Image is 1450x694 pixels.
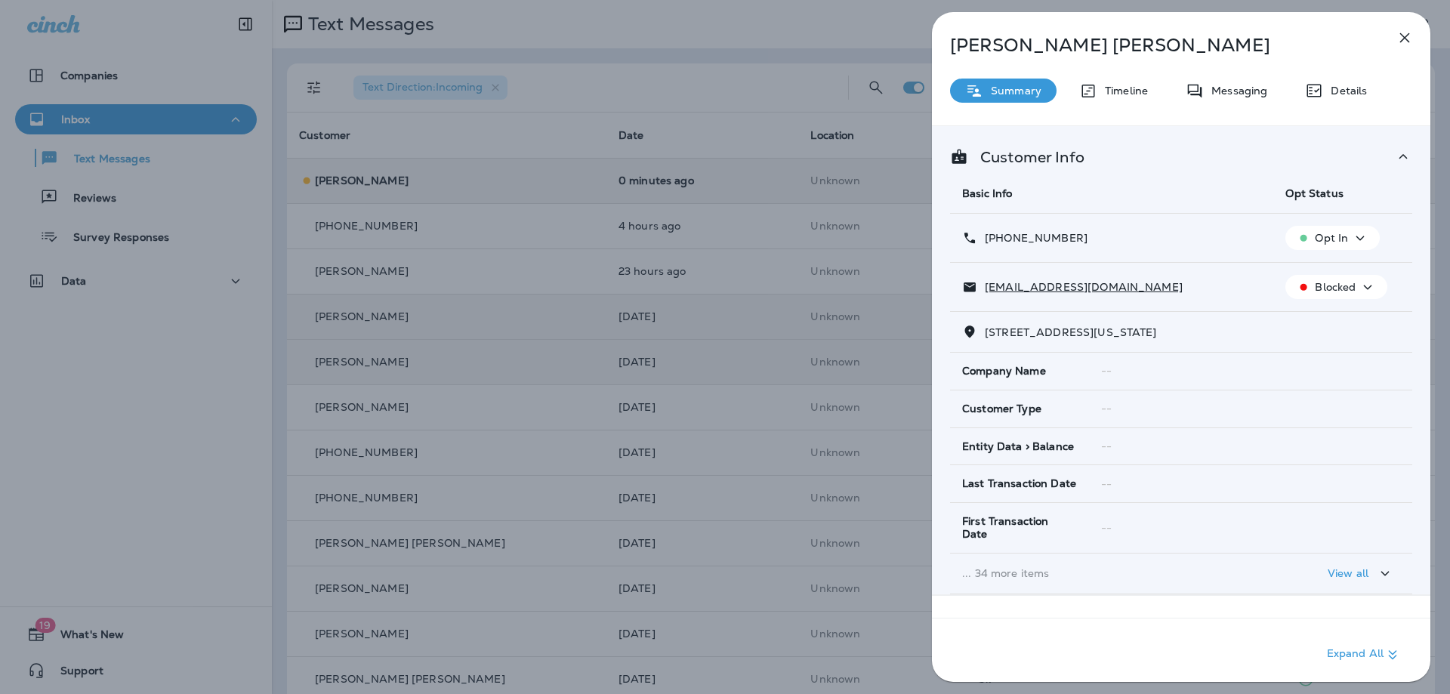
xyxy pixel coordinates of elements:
p: Timeline [1097,85,1148,97]
span: Basic Info [962,187,1012,200]
button: Blocked [1285,275,1387,299]
p: Customer Info [968,151,1084,163]
p: [PERSON_NAME] [PERSON_NAME] [950,35,1362,56]
p: [EMAIL_ADDRESS][DOMAIN_NAME] [977,281,1183,293]
span: Company Name [962,365,1046,378]
span: Last Transaction Date [962,477,1076,490]
span: Entity Data > Balance [962,440,1074,453]
p: View all [1328,567,1368,579]
p: ... 34 more items [962,567,1261,579]
button: View all [1322,560,1400,588]
span: -- [1101,521,1112,535]
p: Expand All [1327,646,1402,664]
button: Opt In [1285,226,1380,250]
span: First Transaction Date [962,515,1077,541]
span: -- [1101,402,1112,415]
p: Messaging [1204,85,1267,97]
button: Expand All [1321,641,1408,668]
span: Opt Status [1285,187,1343,200]
span: Customer Type [962,403,1041,415]
p: Opt In [1315,232,1348,244]
p: Summary [983,85,1041,97]
span: -- [1101,477,1112,491]
p: Blocked [1315,281,1356,293]
p: Details [1323,85,1367,97]
span: -- [1101,440,1112,453]
span: [STREET_ADDRESS][US_STATE] [985,325,1157,339]
span: -- [1101,364,1112,378]
p: [PHONE_NUMBER] [977,232,1087,244]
